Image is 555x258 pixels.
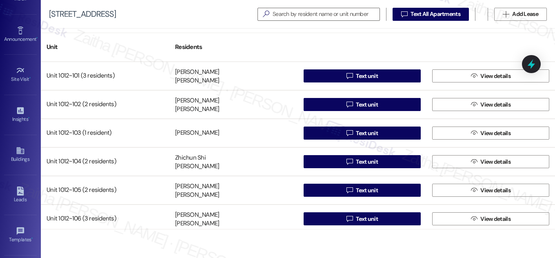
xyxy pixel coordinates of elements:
span: View details [480,100,511,109]
div: Unit [41,37,169,57]
span: Add Lease [512,10,538,18]
span: Text All Apartments [411,10,460,18]
a: Leads [4,184,37,206]
i:  [471,187,477,193]
span: • [28,115,29,121]
button: Add Lease [494,8,547,21]
div: Unit 1012~102 (2 residents) [41,96,169,113]
i:  [471,101,477,108]
button: View details [432,184,549,197]
button: Text unit [304,212,421,225]
div: [PERSON_NAME] [175,105,219,114]
a: Site Visit • [4,64,37,86]
div: [STREET_ADDRESS] [49,10,116,18]
i:  [471,158,477,165]
div: Unit 1012~104 (2 residents) [41,153,169,170]
span: View details [480,72,511,80]
span: Text unit [356,100,378,109]
span: Text unit [356,186,378,195]
button: Text unit [304,184,421,197]
i:  [471,130,477,136]
span: Text unit [356,158,378,166]
div: [PERSON_NAME] [175,211,219,219]
div: [PERSON_NAME] [175,77,219,85]
button: View details [432,155,549,168]
button: Text unit [304,155,421,168]
div: Unit 1012~103 (1 resident) [41,125,169,141]
button: View details [432,69,549,82]
span: • [31,236,33,241]
button: Text unit [304,98,421,111]
button: Text unit [304,69,421,82]
button: Text All Apartments [393,8,469,21]
div: Residents [169,37,298,57]
a: Insights • [4,104,37,126]
div: [PERSON_NAME] [175,220,219,228]
i:  [471,73,477,79]
i:  [346,187,353,193]
div: [PERSON_NAME] [175,96,219,105]
span: Text unit [356,72,378,80]
i:  [346,216,353,222]
i:  [401,11,407,18]
div: Unit 1012~101 (3 residents) [41,68,169,84]
div: [PERSON_NAME] [175,129,219,138]
span: View details [480,129,511,138]
span: Text unit [356,215,378,223]
a: Buildings [4,144,37,166]
div: [PERSON_NAME] [175,182,219,191]
a: Templates • [4,224,37,246]
i:  [346,158,353,165]
div: Zhichun Shi [175,153,206,162]
div: Unit 1012~105 (2 residents) [41,182,169,198]
button: Text unit [304,127,421,140]
div: [PERSON_NAME] [175,191,219,200]
div: [PERSON_NAME] [175,68,219,76]
div: [PERSON_NAME] [175,162,219,171]
span: • [36,35,38,41]
span: View details [480,158,511,166]
i:  [503,11,509,18]
i:  [346,73,353,79]
span: Text unit [356,129,378,138]
input: Search by resident name or unit number [273,9,380,20]
button: View details [432,98,549,111]
div: Unit 1012~106 (3 residents) [41,211,169,227]
i:  [346,130,353,136]
i:  [260,10,273,18]
i:  [346,101,353,108]
button: View details [432,127,549,140]
i:  [471,216,477,222]
span: • [29,75,31,81]
span: View details [480,215,511,223]
span: View details [480,186,511,195]
button: View details [432,212,549,225]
